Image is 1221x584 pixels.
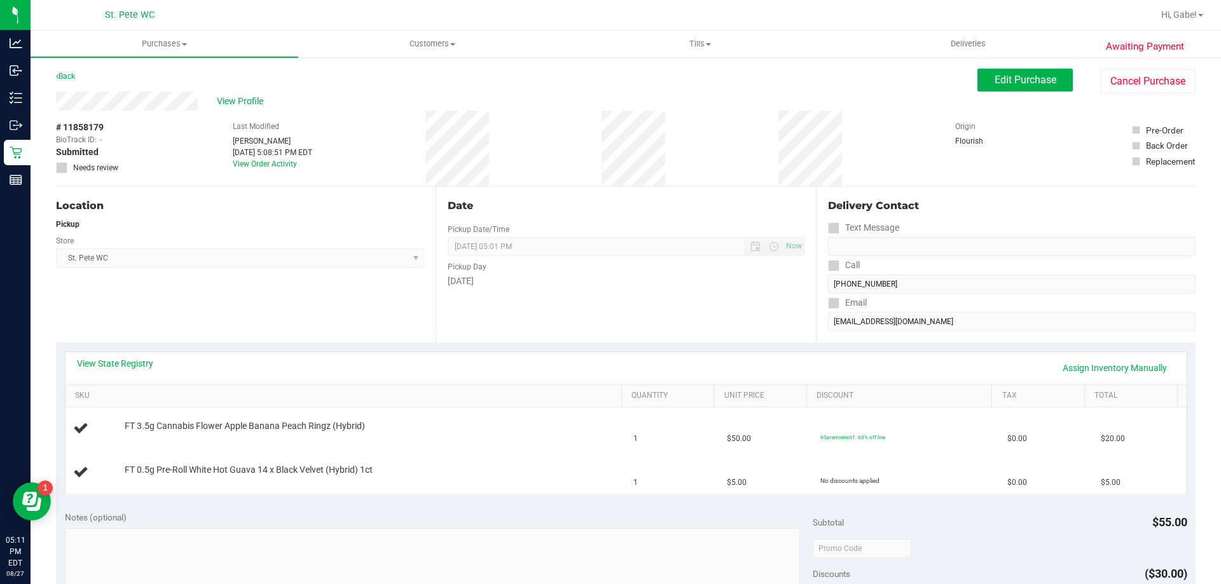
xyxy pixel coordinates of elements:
[56,235,74,247] label: Store
[727,477,747,489] span: $5.00
[1100,69,1196,93] button: Cancel Purchase
[820,434,885,440] span: 60premselect1: 60% off line
[233,160,297,168] a: View Order Activity
[31,38,298,50] span: Purchases
[820,477,880,484] span: No discounts applied
[631,391,709,401] a: Quantity
[10,92,22,104] inline-svg: Inventory
[1161,10,1197,20] span: Hi, Gabe!
[6,534,25,569] p: 05:11 PM EDT
[834,31,1102,57] a: Deliveries
[1054,357,1175,379] a: Assign Inventory Manually
[31,31,298,57] a: Purchases
[10,146,22,159] inline-svg: Retail
[934,38,1003,50] span: Deliveries
[100,134,102,146] span: -
[1145,567,1187,580] span: ($30.00)
[10,64,22,77] inline-svg: Inbound
[233,121,279,132] label: Last Modified
[813,539,911,558] input: Promo Code
[1106,39,1184,54] span: Awaiting Payment
[1094,391,1172,401] a: Total
[10,119,22,132] inline-svg: Outbound
[125,464,373,476] span: FT 0.5g Pre-Roll White Hot Guava 14 x Black Velvet (Hybrid) 1ct
[633,477,638,489] span: 1
[813,517,844,527] span: Subtotal
[1152,515,1187,529] span: $55.00
[1146,139,1188,152] div: Back Order
[56,72,75,81] a: Back
[233,147,312,158] div: [DATE] 5:08:51 PM EDT
[955,135,1019,147] div: Flourish
[1146,124,1183,137] div: Pre-Order
[299,38,565,50] span: Customers
[6,569,25,578] p: 08/27
[56,121,104,134] span: # 11858179
[724,391,802,401] a: Unit Price
[1101,433,1125,445] span: $20.00
[828,219,899,237] label: Text Message
[77,357,153,370] a: View State Registry
[73,162,118,173] span: Needs review
[566,31,834,57] a: Tills
[828,256,860,275] label: Call
[828,198,1196,214] div: Delivery Contact
[448,275,804,288] div: [DATE]
[828,294,867,312] label: Email
[828,275,1196,294] input: Format: (999) 999-9999
[56,220,79,229] strong: Pickup
[1002,391,1080,401] a: Tax
[633,433,638,445] span: 1
[1101,477,1121,489] span: $5.00
[955,121,976,132] label: Origin
[995,74,1056,86] span: Edit Purchase
[727,433,751,445] span: $50.00
[828,237,1196,256] input: Format: (999) 999-9999
[65,512,127,522] span: Notes (optional)
[448,198,804,214] div: Date
[1146,155,1195,168] div: Replacement
[75,391,616,401] a: SKU
[448,261,486,273] label: Pickup Day
[38,480,53,496] iframe: Resource center unread badge
[56,146,99,159] span: Submitted
[105,10,155,20] span: St. Pete WC
[1007,477,1027,489] span: $0.00
[125,420,365,432] span: FT 3.5g Cannabis Flower Apple Banana Peach Ringz (Hybrid)
[217,95,268,108] span: View Profile
[448,224,509,235] label: Pickup Date/Time
[298,31,566,57] a: Customers
[56,198,424,214] div: Location
[13,482,51,520] iframe: Resource center
[10,37,22,50] inline-svg: Analytics
[233,135,312,147] div: [PERSON_NAME]
[10,173,22,186] inline-svg: Reports
[1007,433,1027,445] span: $0.00
[817,391,987,401] a: Discount
[56,134,97,146] span: BioTrack ID:
[977,69,1073,92] button: Edit Purchase
[567,38,833,50] span: Tills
